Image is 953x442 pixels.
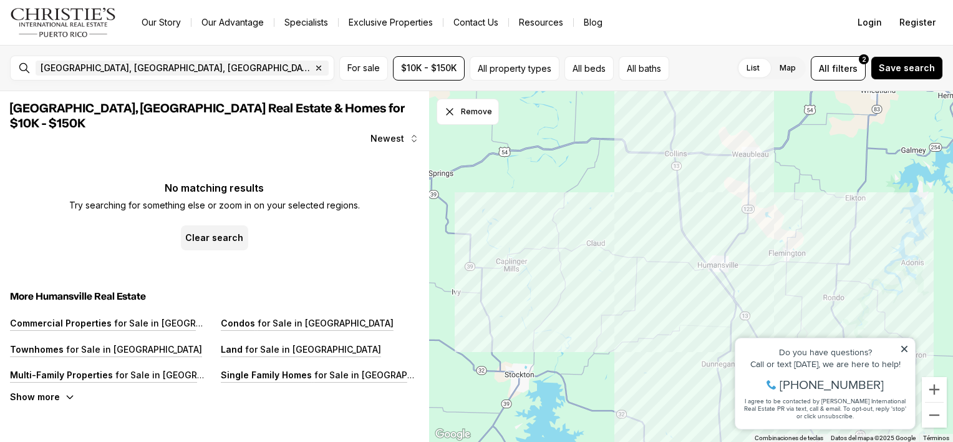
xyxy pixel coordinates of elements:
[312,370,450,380] p: for Sale in [GEOGRAPHIC_DATA]
[274,14,338,31] a: Specialists
[10,7,117,37] img: logo
[16,77,178,101] span: I agree to be contacted by [PERSON_NAME] International Real Estate PR via text, call & email. To ...
[13,28,180,37] div: Do you have questions?
[347,63,380,73] span: For sale
[443,14,508,31] button: Contact Us
[181,225,248,250] button: Clear search
[221,318,255,328] p: Condos
[10,370,113,380] p: Multi-Family Properties
[221,370,312,380] p: Single Family Homes
[831,435,916,441] span: Datos del mapa ©2025 Google
[892,10,943,35] button: Register
[112,318,250,328] p: for Sale in [GEOGRAPHIC_DATA]
[574,14,612,31] a: Blog
[819,62,830,75] span: All
[862,54,866,64] span: 2
[69,183,360,193] p: No matching results
[10,102,405,130] span: [GEOGRAPHIC_DATA], [GEOGRAPHIC_DATA] Real Estate & Homes for $10K - $150K
[13,40,180,49] div: Call or text [DATE], we are here to help!
[393,56,465,81] button: $10K - $150K
[437,99,499,125] button: Dismiss drawing
[10,290,419,303] h5: More Humansville Real Estate
[221,370,450,380] a: Single Family Homes for Sale in [GEOGRAPHIC_DATA]
[564,56,614,81] button: All beds
[10,391,75,402] button: Show more
[879,63,935,73] span: Save search
[10,344,64,355] p: Townhomes
[899,17,936,27] span: Register
[737,57,770,79] label: List
[255,318,394,328] p: for Sale in [GEOGRAPHIC_DATA]
[51,59,155,71] span: [PHONE_NUMBER]
[221,318,394,328] a: Condos for Sale in [GEOGRAPHIC_DATA]
[509,14,573,31] a: Resources
[401,63,457,73] span: $10K - $150K
[10,344,202,355] a: Townhomes for Sale in [GEOGRAPHIC_DATA]
[470,56,559,81] button: All property types
[10,318,250,328] a: Commercial Properties for Sale in [GEOGRAPHIC_DATA]
[850,10,889,35] button: Login
[922,377,947,402] button: Ampliar
[64,344,202,355] p: for Sale in [GEOGRAPHIC_DATA]
[221,344,381,355] a: Land for Sale in [GEOGRAPHIC_DATA]
[191,14,274,31] a: Our Advantage
[132,14,191,31] a: Our Story
[370,134,404,144] span: Newest
[871,56,943,80] button: Save search
[811,56,866,81] button: Allfilters2
[339,56,388,81] button: For sale
[832,62,858,75] span: filters
[339,14,443,31] a: Exclusive Properties
[770,57,806,79] label: Map
[243,344,381,355] p: for Sale in [GEOGRAPHIC_DATA]
[185,233,243,243] p: Clear search
[10,370,251,380] a: Multi-Family Properties for Sale in [GEOGRAPHIC_DATA]
[69,198,360,213] p: Try searching for something else or zoom in on your selected regions.
[221,344,243,355] p: Land
[923,435,949,441] a: Términos (se abre en una nueva pestaña)
[619,56,669,81] button: All baths
[41,63,311,73] span: [GEOGRAPHIC_DATA], [GEOGRAPHIC_DATA], [GEOGRAPHIC_DATA]
[363,126,427,151] button: Newest
[922,403,947,428] button: Reducir
[10,318,112,328] p: Commercial Properties
[113,370,251,380] p: for Sale in [GEOGRAPHIC_DATA]
[858,17,882,27] span: Login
